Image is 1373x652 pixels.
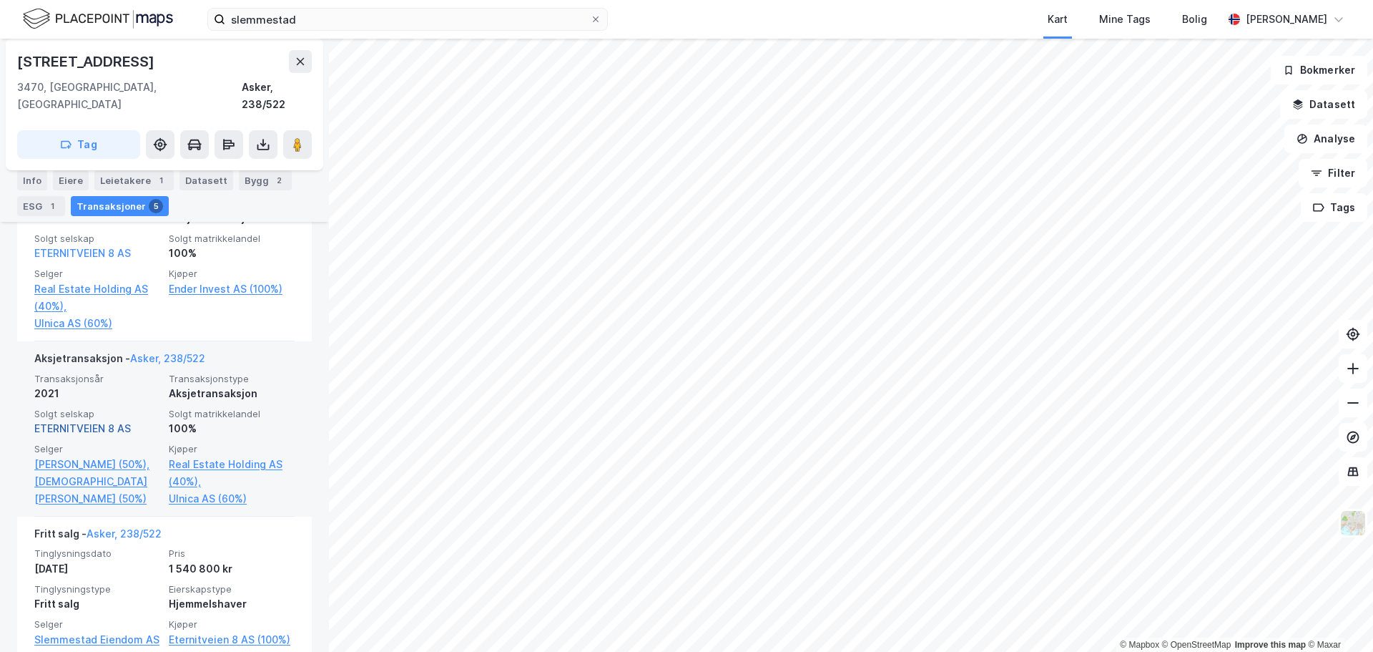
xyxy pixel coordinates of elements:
[169,245,295,262] div: 100%
[87,527,162,540] a: Asker, 238/522
[17,130,140,159] button: Tag
[169,420,295,437] div: 100%
[1182,11,1207,28] div: Bolig
[34,233,160,245] span: Solgt selskap
[169,560,295,578] div: 1 540 800 kr
[34,548,160,560] span: Tinglysningsdato
[169,490,295,507] a: Ulnica AS (60%)
[1284,125,1367,153] button: Analyse
[34,456,160,473] a: [PERSON_NAME] (50%),
[34,443,160,455] span: Selger
[23,6,173,31] img: logo.f888ab2527a4732fd821a326f86c7f29.svg
[169,618,295,631] span: Kjøper
[1301,583,1373,652] div: Kontrollprogram for chat
[1048,11,1068,28] div: Kart
[1280,90,1367,119] button: Datasett
[179,170,233,190] div: Datasett
[272,173,286,188] div: 2
[169,385,295,402] div: Aksjetransaksjon
[169,373,295,385] span: Transaksjonstype
[1235,640,1306,650] a: Improve this map
[1162,640,1231,650] a: OpenStreetMap
[169,583,295,595] span: Eierskapstype
[1301,583,1373,652] iframe: Chat Widget
[1246,11,1327,28] div: [PERSON_NAME]
[169,233,295,245] span: Solgt matrikkelandel
[169,456,295,490] a: Real Estate Holding AS (40%),
[169,631,295,648] a: Eternitveien 8 AS (100%)
[34,525,162,548] div: Fritt salg -
[45,199,59,213] div: 1
[34,350,205,373] div: Aksjetransaksjon -
[34,315,160,332] a: Ulnica AS (60%)
[34,385,160,402] div: 2021
[34,473,160,507] a: [DEMOGRAPHIC_DATA][PERSON_NAME] (50%)
[169,281,295,298] a: Ender Invest AS (100%)
[34,408,160,420] span: Solgt selskap
[1120,640,1159,650] a: Mapbox
[1299,159,1367,188] button: Filter
[169,268,295,280] span: Kjøper
[1099,11,1151,28] div: Mine Tags
[34,281,160,315] a: Real Estate Holding AS (40%),
[94,170,174,190] div: Leietakere
[17,196,65,216] div: ESG
[149,199,163,213] div: 5
[34,583,160,595] span: Tinglysningstype
[225,9,590,30] input: Søk på adresse, matrikkel, gårdeiere, leietakere eller personer
[71,196,169,216] div: Transaksjoner
[169,595,295,613] div: Hjemmelshaver
[169,408,295,420] span: Solgt matrikkelandel
[1271,56,1367,84] button: Bokmerker
[1301,193,1367,222] button: Tags
[34,560,160,578] div: [DATE]
[34,595,160,613] div: Fritt salg
[169,548,295,560] span: Pris
[154,173,168,188] div: 1
[17,170,47,190] div: Info
[34,247,131,259] a: ETERNITVEIEN 8 AS
[239,170,292,190] div: Bygg
[34,268,160,280] span: Selger
[17,50,157,73] div: [STREET_ADDRESS]
[169,443,295,455] span: Kjøper
[34,373,160,385] span: Transaksjonsår
[242,79,312,113] div: Asker, 238/522
[34,618,160,631] span: Selger
[1339,510,1367,537] img: Z
[17,79,242,113] div: 3470, [GEOGRAPHIC_DATA], [GEOGRAPHIC_DATA]
[34,422,131,434] a: ETERNITVEIEN 8 AS
[130,352,205,364] a: Asker, 238/522
[53,170,89,190] div: Eiere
